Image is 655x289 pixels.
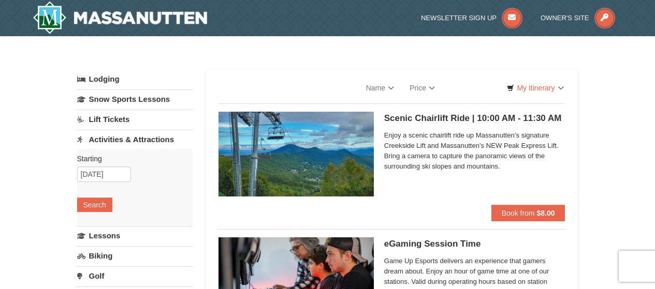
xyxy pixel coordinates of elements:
a: Price [402,78,443,98]
a: Massanutten Resort [33,1,208,34]
h5: Scenic Chairlift Ride | 10:00 AM - 11:30 AM [384,113,565,124]
span: Newsletter Sign Up [421,14,497,22]
label: Starting [77,154,185,164]
a: Golf [77,266,193,285]
strong: $8.00 [536,209,555,217]
span: Enjoy a scenic chairlift ride up Massanutten’s signature Creekside Lift and Massanutten's NEW Pea... [384,130,565,172]
button: Book from $8.00 [491,205,565,221]
button: Search [77,197,112,212]
a: Activities & Attractions [77,130,193,149]
a: Newsletter Sign Up [421,14,522,22]
h5: eGaming Session Time [384,239,565,249]
a: Name [358,78,402,98]
img: Massanutten Resort Logo [33,1,208,34]
a: My Itinerary [500,80,570,96]
span: Owner's Site [541,14,589,22]
a: Lift Tickets [77,110,193,129]
img: 24896431-1-a2e2611b.jpg [219,112,374,196]
span: Book from [502,209,535,217]
a: Owner's Site [541,14,615,22]
a: Biking [77,246,193,265]
a: Lodging [77,70,193,88]
a: Lessons [77,226,193,245]
a: Snow Sports Lessons [77,89,193,109]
